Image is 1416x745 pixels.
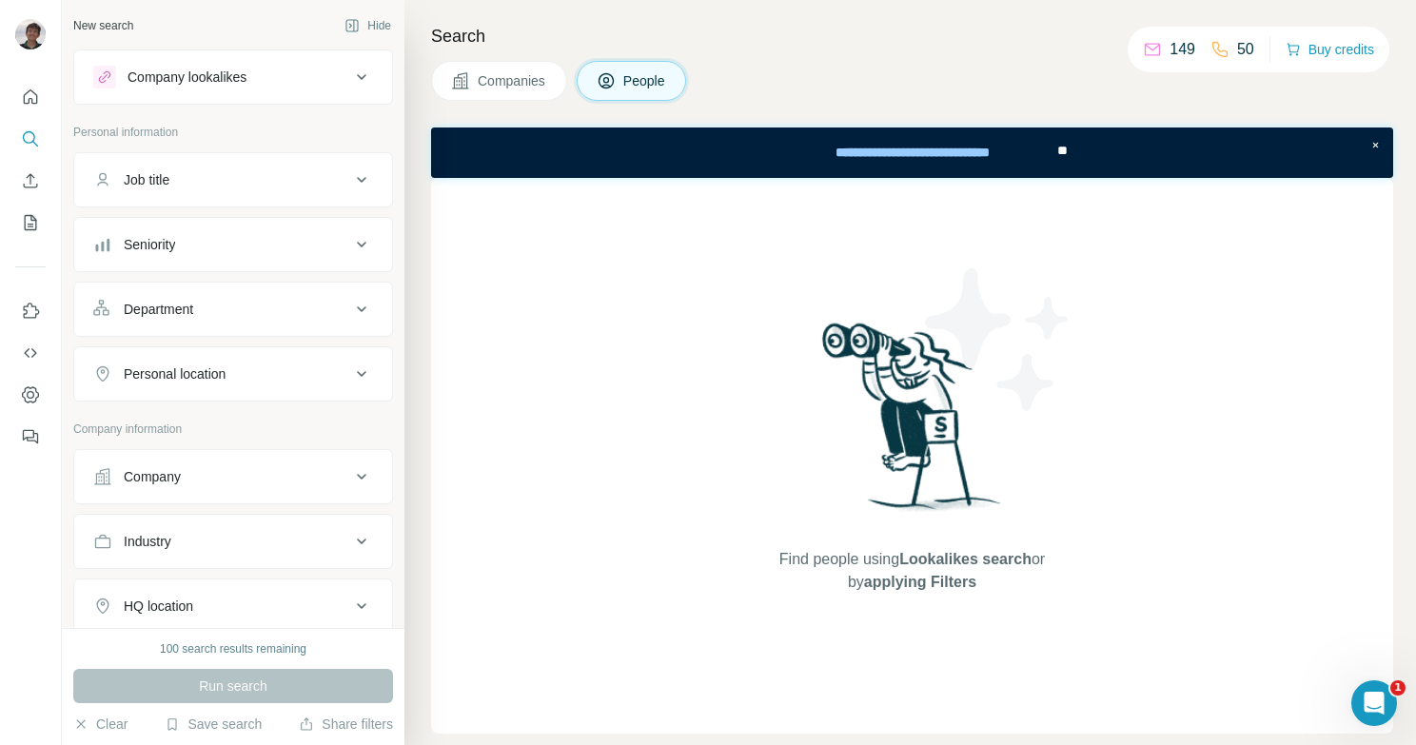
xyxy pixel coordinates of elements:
[623,71,667,90] span: People
[124,364,226,383] div: Personal location
[74,54,392,100] button: Company lookalikes
[913,254,1084,425] img: Surfe Illustration - Stars
[814,318,1012,530] img: Surfe Illustration - Woman searching with binoculars
[124,597,193,616] div: HQ location
[73,124,393,141] p: Personal information
[331,11,404,40] button: Hide
[165,715,262,734] button: Save search
[74,519,392,564] button: Industry
[1351,680,1397,726] iframe: Intercom live chat
[74,583,392,629] button: HQ location
[15,19,46,49] img: Avatar
[478,71,547,90] span: Companies
[15,420,46,454] button: Feedback
[1286,36,1374,63] button: Buy credits
[15,206,46,240] button: My lists
[864,574,976,590] span: applying Filters
[124,235,175,254] div: Seniority
[74,351,392,397] button: Personal location
[15,336,46,370] button: Use Surfe API
[15,80,46,114] button: Quick start
[74,157,392,203] button: Job title
[1237,38,1254,61] p: 50
[74,222,392,267] button: Seniority
[73,17,133,34] div: New search
[73,715,128,734] button: Clear
[431,23,1393,49] h4: Search
[124,532,171,551] div: Industry
[74,286,392,332] button: Department
[15,164,46,198] button: Enrich CSV
[899,551,1032,567] span: Lookalikes search
[1170,38,1195,61] p: 149
[15,122,46,156] button: Search
[15,378,46,412] button: Dashboard
[73,421,393,438] p: Company information
[124,467,181,486] div: Company
[299,715,393,734] button: Share filters
[759,548,1064,594] span: Find people using or by
[74,454,392,500] button: Company
[1390,680,1406,696] span: 1
[128,68,246,87] div: Company lookalikes
[124,300,193,319] div: Department
[15,294,46,328] button: Use Surfe on LinkedIn
[431,127,1393,178] iframe: Banner
[160,640,306,657] div: 100 search results remaining
[124,170,169,189] div: Job title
